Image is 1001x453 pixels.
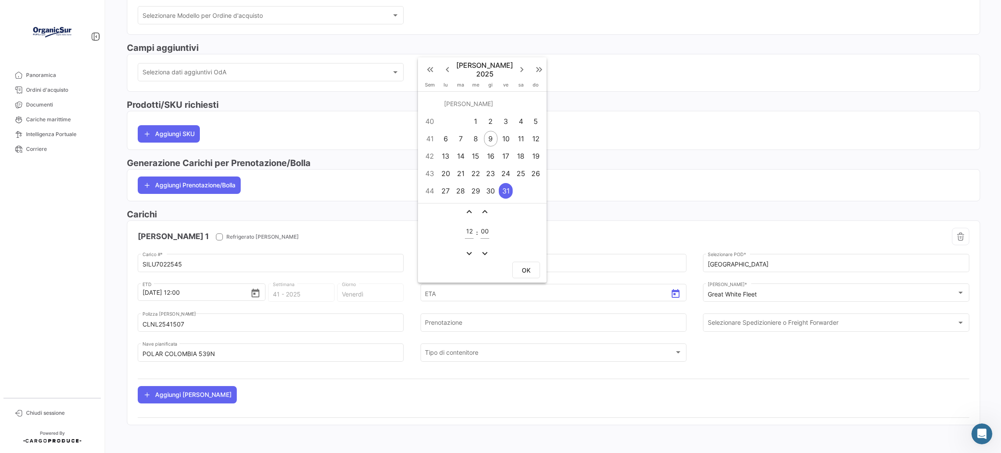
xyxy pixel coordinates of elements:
td: 8 ottobre 2025 [468,130,484,147]
td: 30 ottobre 2025 [483,182,498,200]
mat-icon: keyboard_arrow_left [442,64,453,75]
td: 43 [421,165,438,182]
div: 4 [514,113,527,129]
td: 1 ottobre 2025 [468,113,484,130]
div: Hello! hope you´re well, it is because the shipping line Grat White Fleet does not provide inform... [7,167,143,253]
button: Invia un messaggio… [149,281,163,295]
button: expand_less icon [480,207,490,217]
b: Andrielle [48,149,75,155]
th: lunedì [438,82,453,91]
td: 31 ottobre 2025 [498,182,514,200]
div: Organicsur dice… [7,40,167,74]
div: 16 [484,148,497,164]
mat-icon: expand_more [464,248,474,259]
button: expand_less icon [464,207,474,217]
td: 6 ottobre 2025 [438,130,453,147]
button: Selettore di gif [41,285,48,292]
td: 7 ottobre 2025 [453,130,468,147]
td: 29 ottobre 2025 [468,182,484,200]
div: joined the conversation [48,148,137,156]
td: 21 ottobre 2025 [453,165,468,182]
div: 24 [499,166,512,181]
td: 23 ottobre 2025 [483,165,498,182]
div: mentre nella sezione del [PERSON_NAME] c'è [31,74,167,102]
div: 26 [529,166,543,181]
td: 13 ottobre 2025 [438,147,453,165]
th: martedì [453,82,468,91]
div: 20 [439,166,452,181]
div: 27 [439,183,452,199]
div: 9 [484,131,497,147]
td: [PERSON_NAME] [438,95,543,113]
div: 22 [469,166,482,181]
h1: Andrielle [42,4,73,11]
div: Organicsur dice… [7,103,167,147]
div: 10 [499,131,512,147]
th: venerdì [498,82,514,91]
td: 24 ottobre 2025 [498,165,514,182]
div: mentre nella sezione del [PERSON_NAME] c'è [38,80,160,97]
td: 20 ottobre 2025 [438,165,453,182]
td: 11 ottobre 2025 [513,130,528,147]
th: sabato [513,82,528,91]
p: Attivo 4 h fa [42,11,77,20]
div: Profile image for Andrielle [25,5,39,19]
td: 27 ottobre 2025 [438,182,453,200]
button: OK [512,262,540,278]
td: 2 ottobre 2025 [483,113,498,130]
mat-icon: expand_less [480,207,490,217]
button: Selettore di emoji [27,285,34,292]
td: 41 [421,130,438,147]
span: [PERSON_NAME] 2025 [456,61,513,78]
div: 1 [469,113,482,129]
button: expand_more icon [464,248,474,258]
td: 17 ottobre 2025 [498,147,514,165]
mat-icon: expand_more [480,248,490,259]
td: 4 ottobre 2025 [513,113,528,130]
div: 25 [514,166,527,181]
td: 16 ottobre 2025 [483,147,498,165]
div: 30 [484,183,497,199]
div: 31 [499,183,512,199]
div: Andrielle • 1 g. fa [14,256,61,261]
button: go back [6,3,22,20]
td: 15 ottobre 2025 [468,147,484,165]
td: 28 ottobre 2025 [453,182,468,200]
mat-icon: keyboard_arrow_right [517,64,527,75]
div: 2 [484,113,497,129]
div: 14 [454,148,467,164]
div: 11 [514,131,527,147]
div: 19 [529,148,543,164]
th: Sem [421,82,438,91]
div: 12 [529,131,543,147]
th: mercoledì [468,82,484,91]
div: Andrielle dice… [7,147,167,167]
textarea: Scrivi un messaggio... [7,266,166,281]
div: 3 [499,113,512,129]
mat-icon: expand_less [464,207,474,217]
th: giovedì [483,82,498,91]
td: 44 [421,182,438,200]
div: 13 [439,148,452,164]
div: Profile image for Andrielle [37,148,46,157]
div: 23 [484,166,497,181]
button: Home [136,3,152,20]
td: 10 ottobre 2025 [498,130,514,147]
iframe: Intercom live chat [971,423,992,444]
mat-icon: keyboard_double_arrow_left [425,64,435,75]
div: Chiudi [152,3,168,19]
td: : [476,218,478,246]
td: 26 ottobre 2025 [528,165,544,182]
td: 25 ottobre 2025 [513,165,528,182]
td: 19 ottobre 2025 [528,147,544,165]
div: Organicsur dice… [7,74,167,103]
td: 9 ottobre 2025 [483,130,498,147]
div: Andrielle dice… [7,167,167,269]
div: Hello! hope you´re well, it is because the shipping line Grat White Fleet does not provide inform... [14,172,136,248]
td: 22 ottobre 2025 [468,165,484,182]
th: domenica [528,82,544,91]
td: 40 [421,113,438,130]
span: OK [522,267,530,274]
div: 21 [454,166,467,181]
mat-icon: keyboard_double_arrow_right [534,64,544,75]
